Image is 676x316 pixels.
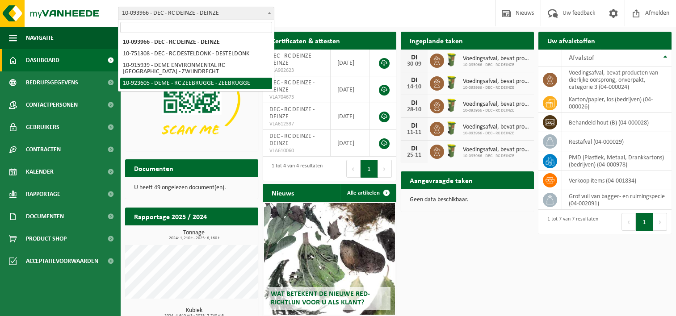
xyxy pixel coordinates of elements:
[134,185,249,191] p: U heeft 49 ongelezen document(en).
[405,152,423,158] div: 25-11
[444,143,459,158] img: WB-0060-HPE-GN-50
[444,75,459,90] img: WB-0060-HPE-GN-50
[543,212,598,232] div: 1 tot 7 van 7 resultaten
[463,124,529,131] span: Voedingsafval, bevat producten van dierlijke oorsprong, onverpakt, categorie 3
[444,52,459,67] img: WB-0060-HPE-GN-50
[267,159,323,179] div: 1 tot 4 van 4 resultaten
[269,67,323,74] span: VLA902623
[125,50,258,150] img: Download de VHEPlus App
[346,160,361,178] button: Previous
[463,131,529,136] span: 10-093966 - DEC - RC DEINZE
[463,85,529,91] span: 10-093966 - DEC - RC DEINZE
[463,62,529,68] span: 10-093966 - DEC - RC DEINZE
[562,113,672,132] td: behandeld hout (B) (04-000028)
[269,121,323,128] span: VLA612337
[120,78,272,89] li: 10-923605 - DEME - RC ZEEBRUGGE - ZEEBRUGGE
[269,106,315,120] span: DEC - RC DEINZE - DEINZE
[269,53,315,67] span: DEC - RC DEINZE - DEINZE
[269,79,315,93] span: DEC - RC DEINZE - DEINZE
[331,103,369,130] td: [DATE]
[405,77,423,84] div: DI
[26,27,54,49] span: Navigatie
[340,184,395,202] a: Alle artikelen
[271,291,370,306] span: Wat betekent de nieuwe RED-richtlijn voor u als klant?
[463,78,529,85] span: Voedingsafval, bevat producten van dierlijke oorsprong, onverpakt, categorie 3
[26,183,60,205] span: Rapportage
[263,32,349,49] h2: Certificaten & attesten
[120,37,272,48] li: 10-093966 - DEC - RC DEINZE - DEINZE
[130,230,258,241] h3: Tonnage
[444,121,459,136] img: WB-0060-HPE-GN-50
[401,32,472,49] h2: Ingeplande taken
[405,122,423,129] div: DI
[562,132,672,151] td: restafval (04-000029)
[331,130,369,157] td: [DATE]
[269,94,323,101] span: VLA704673
[463,101,529,108] span: Voedingsafval, bevat producten van dierlijke oorsprong, onverpakt, categorie 3
[405,145,423,152] div: DI
[192,225,257,243] a: Bekijk rapportage
[269,147,323,154] span: VLA610060
[26,71,78,94] span: Bedrijfsgegevens
[331,76,369,103] td: [DATE]
[26,138,61,161] span: Contracten
[405,54,423,61] div: DI
[463,55,529,62] span: Voedingsafval, bevat producten van dierlijke oorsprong, onverpakt, categorie 3
[562,151,672,171] td: PMD (Plastiek, Metaal, Drankkartons) (bedrijven) (04-000978)
[562,171,672,190] td: verkoop items (04-001834)
[26,228,67,250] span: Product Shop
[653,213,667,231] button: Next
[361,160,378,178] button: 1
[26,250,98,272] span: Acceptatievoorwaarden
[118,7,274,20] span: 10-093966 - DEC - RC DEINZE - DEINZE
[130,236,258,241] span: 2024: 1,210 t - 2025: 6,160 t
[125,159,182,177] h2: Documenten
[463,146,529,154] span: Voedingsafval, bevat producten van dierlijke oorsprong, onverpakt, categorie 3
[26,161,54,183] span: Kalender
[26,49,59,71] span: Dashboard
[410,197,525,203] p: Geen data beschikbaar.
[120,48,272,60] li: 10-751308 - DEC - RC DESTELDONK - DESTELDONK
[405,107,423,113] div: 28-10
[562,67,672,93] td: voedingsafval, bevat producten van dierlijke oorsprong, onverpakt, categorie 3 (04-000024)
[463,154,529,159] span: 10-093966 - DEC - RC DEINZE
[463,108,529,113] span: 10-093966 - DEC - RC DEINZE
[405,84,423,90] div: 14-10
[405,100,423,107] div: DI
[562,190,672,210] td: grof vuil van bagger- en ruimingspecie (04-002091)
[621,213,636,231] button: Previous
[26,205,64,228] span: Documenten
[26,116,59,138] span: Gebruikers
[569,54,594,62] span: Afvalstof
[263,184,303,201] h2: Nieuws
[405,129,423,136] div: 11-11
[264,203,395,315] a: Wat betekent de nieuwe RED-richtlijn voor u als klant?
[378,160,392,178] button: Next
[269,133,315,147] span: DEC - RC DEINZE - DEINZE
[405,61,423,67] div: 30-09
[444,98,459,113] img: WB-0060-HPE-GN-50
[538,32,604,49] h2: Uw afvalstoffen
[331,50,369,76] td: [DATE]
[401,171,482,189] h2: Aangevraagde taken
[120,60,272,78] li: 10-915939 - DEME ENVIRONMENTAL RC [GEOGRAPHIC_DATA] - ZWIJNDRECHT
[636,213,653,231] button: 1
[125,208,216,225] h2: Rapportage 2025 / 2024
[26,94,78,116] span: Contactpersonen
[562,93,672,113] td: karton/papier, los (bedrijven) (04-000026)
